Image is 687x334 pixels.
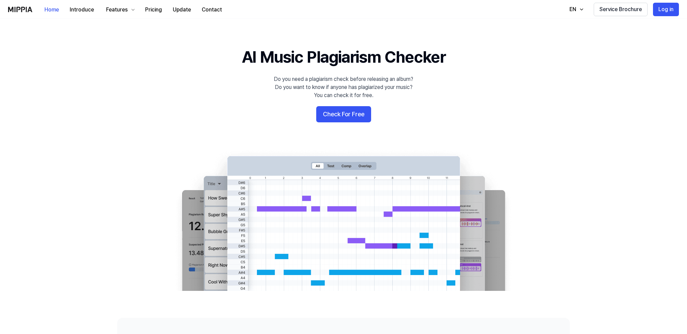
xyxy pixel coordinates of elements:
[105,6,129,14] div: Features
[242,46,446,68] h1: AI Music Plagiarism Checker
[99,3,140,17] button: Features
[64,3,99,17] button: Introduce
[563,3,588,16] button: EN
[196,3,227,17] button: Contact
[316,106,371,122] button: Check For Free
[140,3,167,17] button: Pricing
[594,3,648,16] button: Service Brochure
[39,0,64,19] a: Home
[8,7,32,12] img: logo
[653,3,679,16] button: Log in
[167,0,196,19] a: Update
[274,75,413,99] div: Do you need a plagiarism check before releasing an album? Do you want to know if anyone has plagi...
[168,149,519,291] img: main Image
[568,5,578,13] div: EN
[39,3,64,17] button: Home
[167,3,196,17] button: Update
